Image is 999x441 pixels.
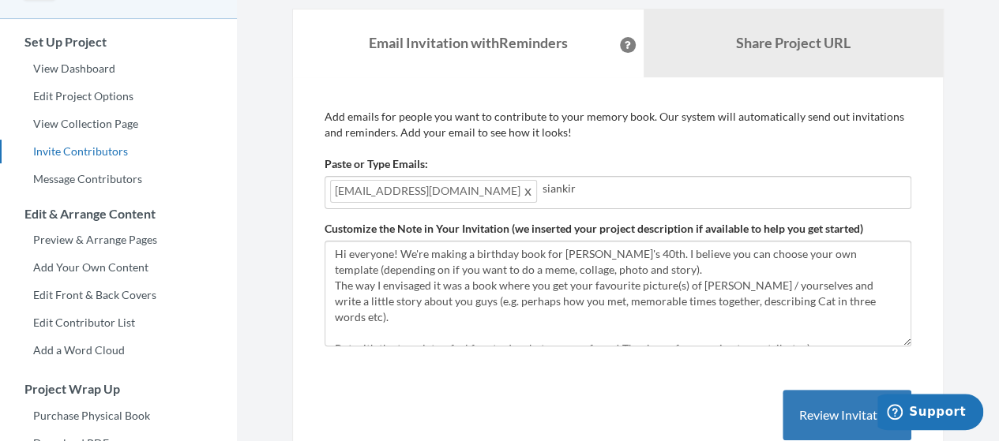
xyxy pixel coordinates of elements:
button: Review Invitation [783,390,911,441]
b: Share Project URL [736,34,851,51]
label: Customize the Note in Your Invitation (we inserted your project description if available to help ... [325,221,863,237]
h3: Set Up Project [1,35,237,49]
label: Paste or Type Emails: [325,156,428,172]
span: [EMAIL_ADDRESS][DOMAIN_NAME] [330,180,537,203]
p: Add emails for people you want to contribute to your memory book. Our system will automatically s... [325,109,911,140]
strong: Email Invitation with Reminders [369,34,568,51]
h3: Edit & Arrange Content [1,207,237,221]
input: Add contributor email(s) here... [543,180,906,197]
h3: Project Wrap Up [1,382,237,396]
textarea: Hi everyone! We're making a birthday book for [PERSON_NAME]'s 40th. I believe you can choose your... [325,241,911,346]
iframe: Opens a widget where you can chat to one of our agents [877,394,983,433]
